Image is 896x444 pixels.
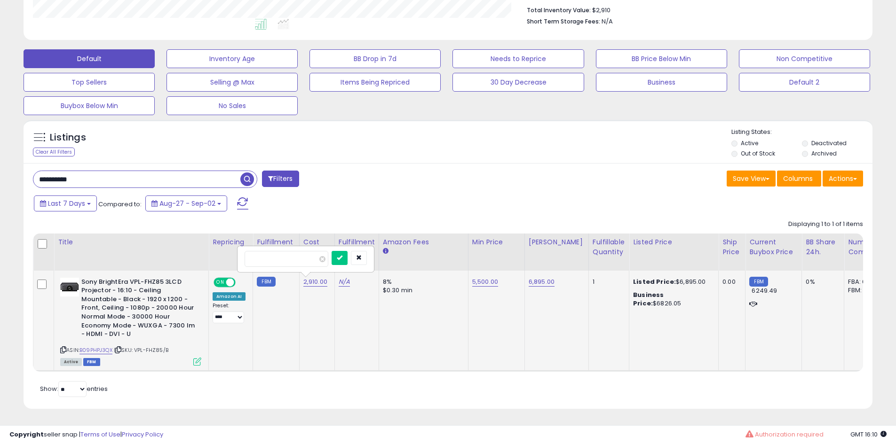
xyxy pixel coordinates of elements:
[848,278,879,286] div: FBA: 0
[593,237,625,257] div: Fulfillable Quantity
[383,247,389,256] small: Amazon Fees.
[848,286,879,295] div: FBM: 7
[24,96,155,115] button: Buybox Below Min
[80,430,120,439] a: Terms of Use
[749,237,798,257] div: Current Buybox Price
[257,237,295,247] div: Fulfillment
[213,292,246,301] div: Amazon AI
[60,278,79,296] img: 31K4LbWgchL._SL40_.jpg
[527,17,600,25] b: Short Term Storage Fees:
[33,148,75,156] div: Clear All Filters
[806,278,837,286] div: 0%
[213,303,246,324] div: Preset:
[529,237,585,247] div: [PERSON_NAME]
[167,73,298,92] button: Selling @ Max
[633,237,714,247] div: Listed Price
[9,430,44,439] strong: Copyright
[81,278,196,341] b: Sony BrightEra VPL-FHZ85 3LCD Projector - 16:10 - Ceiling Mountable - Black - 1920 x 1200 - Front...
[309,49,441,68] button: BB Drop in 7d
[48,199,85,208] span: Last 7 Days
[309,73,441,92] button: Items Being Repriced
[596,73,727,92] button: Business
[596,49,727,68] button: BB Price Below Min
[811,149,837,157] label: Archived
[262,171,299,187] button: Filters
[122,430,163,439] a: Privacy Policy
[823,171,863,187] button: Actions
[633,278,711,286] div: $6,895.00
[79,346,112,354] a: B09PHPJ3QX
[788,220,863,229] div: Displaying 1 to 1 of 1 items
[633,277,676,286] b: Listed Price:
[741,149,775,157] label: Out of Stock
[213,237,249,247] div: Repricing
[339,277,350,287] a: N/A
[58,237,205,247] div: Title
[383,278,461,286] div: 8%
[472,237,521,247] div: Min Price
[167,96,298,115] button: No Sales
[850,430,887,439] span: 2025-09-11 16:10 GMT
[529,277,555,287] a: 6,895.00
[60,278,201,365] div: ASIN:
[633,290,664,308] b: Business Price:
[727,171,776,187] button: Save View
[752,286,777,295] span: 6249.49
[257,277,275,287] small: FBM
[50,131,86,144] h5: Listings
[749,277,768,287] small: FBM
[24,49,155,68] button: Default
[167,49,298,68] button: Inventory Age
[303,277,327,287] a: 2,910.00
[159,199,215,208] span: Aug-27 - Sep-02
[9,430,163,439] div: seller snap | |
[98,200,142,209] span: Compared to:
[83,358,100,366] span: FBM
[527,6,591,14] b: Total Inventory Value:
[452,49,584,68] button: Needs to Reprice
[741,139,758,147] label: Active
[234,278,249,286] span: OFF
[472,277,498,287] a: 5,500.00
[383,237,464,247] div: Amazon Fees
[731,128,872,137] p: Listing States:
[383,286,461,295] div: $0.30 min
[452,73,584,92] button: 30 Day Decrease
[777,171,821,187] button: Columns
[60,358,82,366] span: All listings currently available for purchase on Amazon
[214,278,226,286] span: ON
[739,73,870,92] button: Default 2
[303,237,331,247] div: Cost
[602,17,613,26] span: N/A
[722,237,741,257] div: Ship Price
[593,278,622,286] div: 1
[722,278,738,286] div: 0.00
[848,237,882,257] div: Num of Comp.
[739,49,870,68] button: Non Competitive
[339,237,375,257] div: Fulfillment Cost
[34,195,97,211] button: Last 7 Days
[783,174,813,183] span: Columns
[114,346,168,354] span: | SKU: VPL-FHZ85/B
[24,73,155,92] button: Top Sellers
[40,384,108,393] span: Show: entries
[806,237,840,257] div: BB Share 24h.
[145,195,227,211] button: Aug-27 - Sep-02
[527,4,856,15] li: $2,910
[811,139,847,147] label: Deactivated
[633,291,711,308] div: $6826.05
